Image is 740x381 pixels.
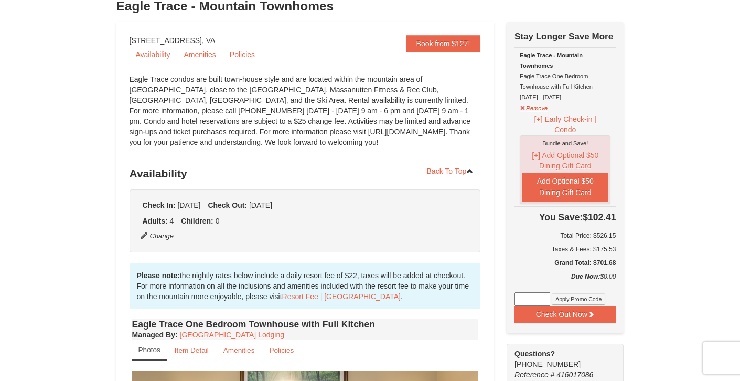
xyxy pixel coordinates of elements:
[223,346,255,354] small: Amenities
[170,217,174,225] span: 4
[143,217,168,225] strong: Adults:
[571,273,600,280] strong: Due Now:
[130,47,177,62] a: Availability
[138,346,160,354] small: Photos
[269,346,294,354] small: Policies
[132,340,167,361] a: Photos
[132,319,478,330] h4: Eagle Trace One Bedroom Townhouse with Full Kitchen
[522,173,608,202] button: Add Optional $50 Dining Gift Card
[217,340,262,361] a: Amenities
[130,163,481,184] h3: Availability
[175,346,209,354] small: Item Detail
[514,212,616,223] h4: $102.41
[249,201,272,209] span: [DATE]
[262,340,301,361] a: Policies
[539,212,583,223] span: You Save:
[143,201,176,209] strong: Check In:
[140,230,175,242] button: Change
[130,263,481,309] div: the nightly rates below include a daily resort fee of $22, taxes will be added at checkout. For m...
[132,331,178,339] strong: :
[520,50,610,102] div: Eagle Trace One Bedroom Townhouse with Full Kitchen [DATE] - [DATE]
[406,35,481,52] a: Book from $127!
[514,271,616,292] div: $0.00
[520,52,583,69] strong: Eagle Trace - Mountain Townhomes
[180,331,284,339] a: [GEOGRAPHIC_DATA] Lodging
[420,163,481,179] a: Back To Top
[282,292,401,301] a: Resort Fee | [GEOGRAPHIC_DATA]
[223,47,261,62] a: Policies
[514,258,616,268] h5: Grand Total: $701.68
[556,371,593,379] span: 416017086
[520,113,610,135] button: [+] Early Check-in | Condo
[514,244,616,255] div: Taxes & Fees: $175.53
[216,217,220,225] span: 0
[177,47,222,62] a: Amenities
[522,138,608,149] div: Bundle and Save!
[514,31,613,41] strong: Stay Longer Save More
[520,100,548,113] button: Remove
[208,201,247,209] strong: Check Out:
[522,149,608,173] button: [+] Add Optional $50 Dining Gift Card
[132,331,175,339] span: Managed By
[514,371,554,379] span: Reference #
[514,350,555,358] strong: Questions?
[552,293,605,305] button: Apply Promo Code
[514,348,605,368] span: [PHONE_NUMBER]
[177,201,200,209] span: [DATE]
[514,306,616,323] button: Check Out Now
[181,217,213,225] strong: Children:
[168,340,216,361] a: Item Detail
[137,271,180,280] strong: Please note:
[130,74,481,158] div: Eagle Trace condos are built town-house style and are located within the mountain area of [GEOGRA...
[514,230,616,241] h6: Total Price: $526.15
